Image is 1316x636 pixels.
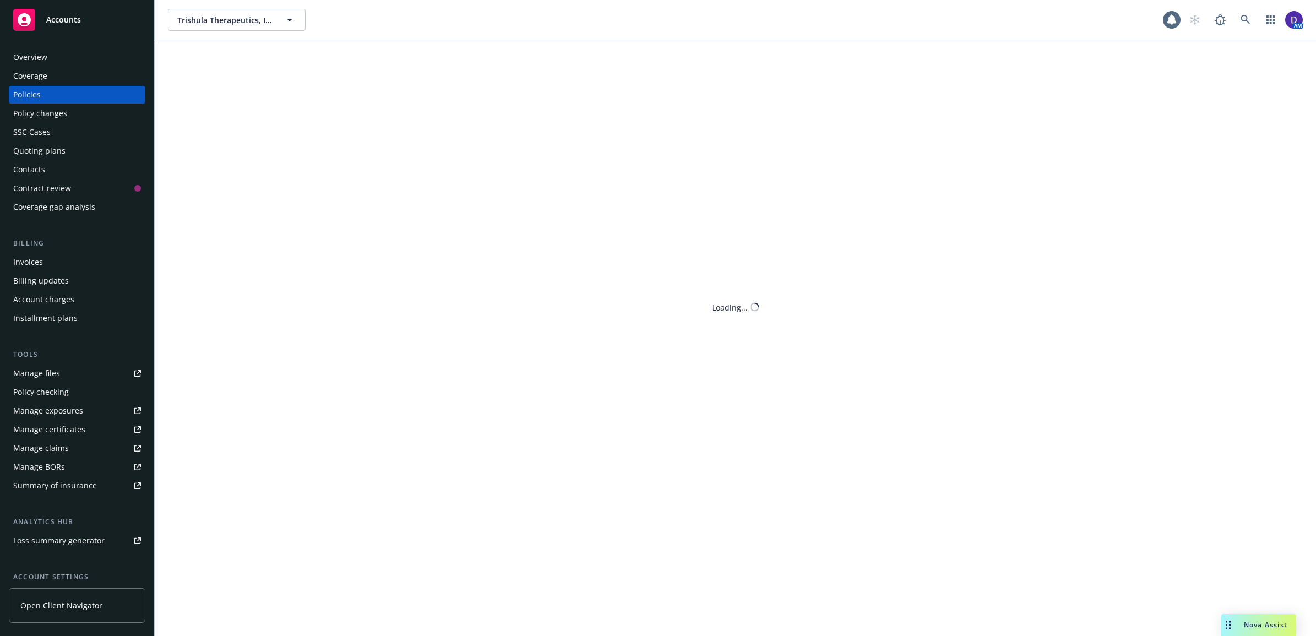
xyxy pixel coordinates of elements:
div: Loading... [712,301,748,313]
div: Tools [9,349,145,360]
div: Loss summary generator [13,532,105,550]
img: photo [1285,11,1303,29]
div: Account settings [9,572,145,583]
div: Account charges [13,291,74,308]
div: Invoices [13,253,43,271]
a: Manage files [9,365,145,382]
a: Manage claims [9,439,145,457]
div: Overview [13,48,47,66]
div: Policy checking [13,383,69,401]
span: Open Client Navigator [20,600,102,611]
a: Start snowing [1184,9,1206,31]
a: Policy checking [9,383,145,401]
div: Policy changes [13,105,67,122]
div: Policies [13,86,41,104]
div: Quoting plans [13,142,66,160]
a: Billing updates [9,272,145,290]
a: Contacts [9,161,145,178]
div: Drag to move [1221,614,1235,636]
a: Invoices [9,253,145,271]
div: Manage claims [13,439,69,457]
a: Policies [9,86,145,104]
a: Installment plans [9,309,145,327]
div: Coverage gap analysis [13,198,95,216]
button: Nova Assist [1221,614,1296,636]
a: Coverage gap analysis [9,198,145,216]
button: Trishula Therapeutics, Inc. [168,9,306,31]
div: Analytics hub [9,517,145,528]
div: Coverage [13,67,47,85]
a: Manage certificates [9,421,145,438]
a: Manage BORs [9,458,145,476]
a: Report a Bug [1209,9,1231,31]
a: Summary of insurance [9,477,145,494]
a: SSC Cases [9,123,145,141]
div: Billing updates [13,272,69,290]
a: Manage exposures [9,402,145,420]
a: Account charges [9,291,145,308]
span: Nova Assist [1244,620,1287,629]
div: SSC Cases [13,123,51,141]
div: Manage certificates [13,421,85,438]
a: Quoting plans [9,142,145,160]
a: Contract review [9,180,145,197]
div: Manage BORs [13,458,65,476]
div: Contacts [13,161,45,178]
a: Accounts [9,4,145,35]
div: Summary of insurance [13,477,97,494]
a: Switch app [1260,9,1282,31]
span: Trishula Therapeutics, Inc. [177,14,273,26]
a: Overview [9,48,145,66]
div: Billing [9,238,145,249]
a: Loss summary generator [9,532,145,550]
div: Manage files [13,365,60,382]
div: Manage exposures [13,402,83,420]
div: Contract review [13,180,71,197]
a: Policy changes [9,105,145,122]
a: Coverage [9,67,145,85]
div: Installment plans [13,309,78,327]
span: Accounts [46,15,81,24]
a: Search [1235,9,1257,31]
